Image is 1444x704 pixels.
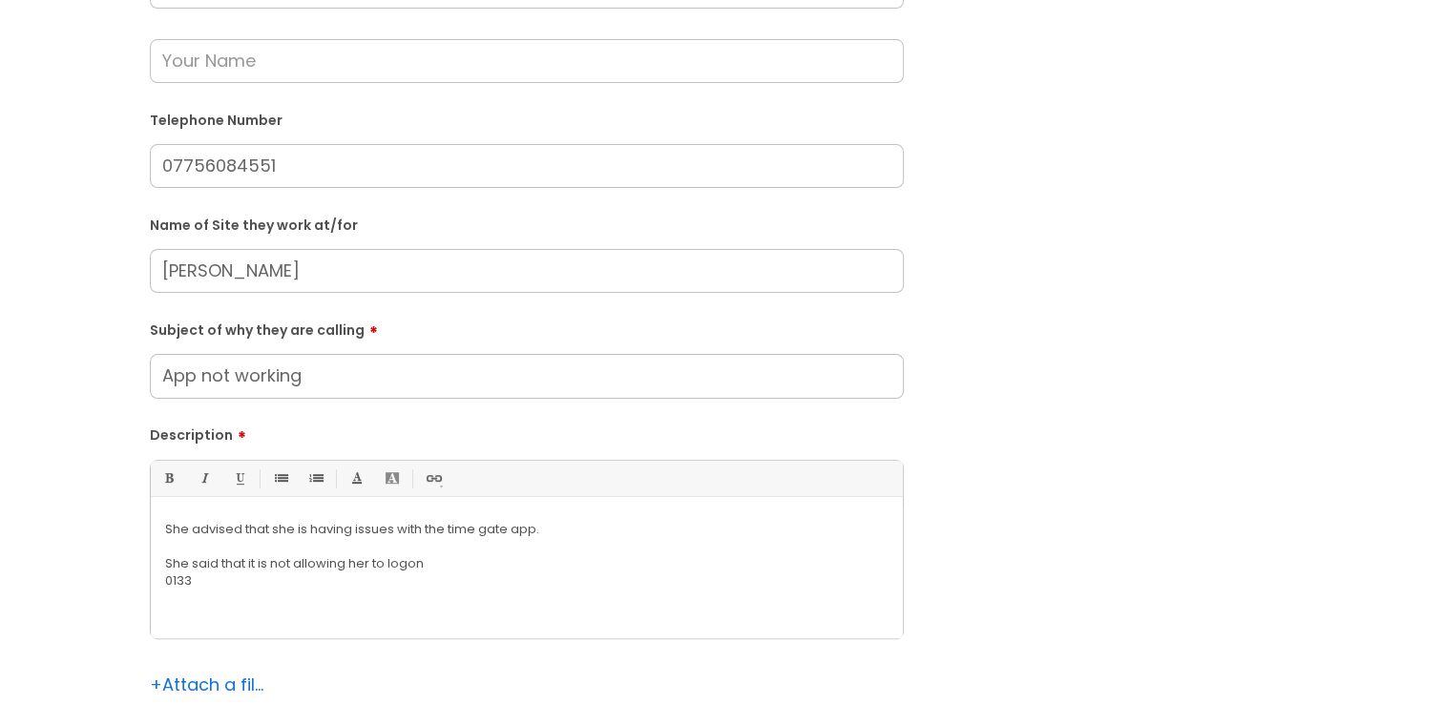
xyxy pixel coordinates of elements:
[150,214,904,234] label: Name of Site they work at/for
[150,39,904,83] input: Your Name
[150,670,264,700] div: Attach a file
[150,109,904,129] label: Telephone Number
[380,466,404,490] a: Back Color
[150,316,904,339] label: Subject of why they are calling
[165,572,889,590] p: 0133
[303,466,327,490] a: 1. Ordered List (Ctrl-Shift-8)
[157,466,180,490] a: Bold (Ctrl-B)
[227,466,251,490] a: Underline(Ctrl-U)
[165,521,889,538] p: She advised that she is having issues with the time gate app.
[192,466,216,490] a: Italic (Ctrl-I)
[345,466,368,490] a: Font Color
[421,466,445,490] a: Link
[268,466,292,490] a: • Unordered List (Ctrl-Shift-7)
[150,421,904,444] label: Description
[165,555,889,572] p: She said that it is not allowing her to logon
